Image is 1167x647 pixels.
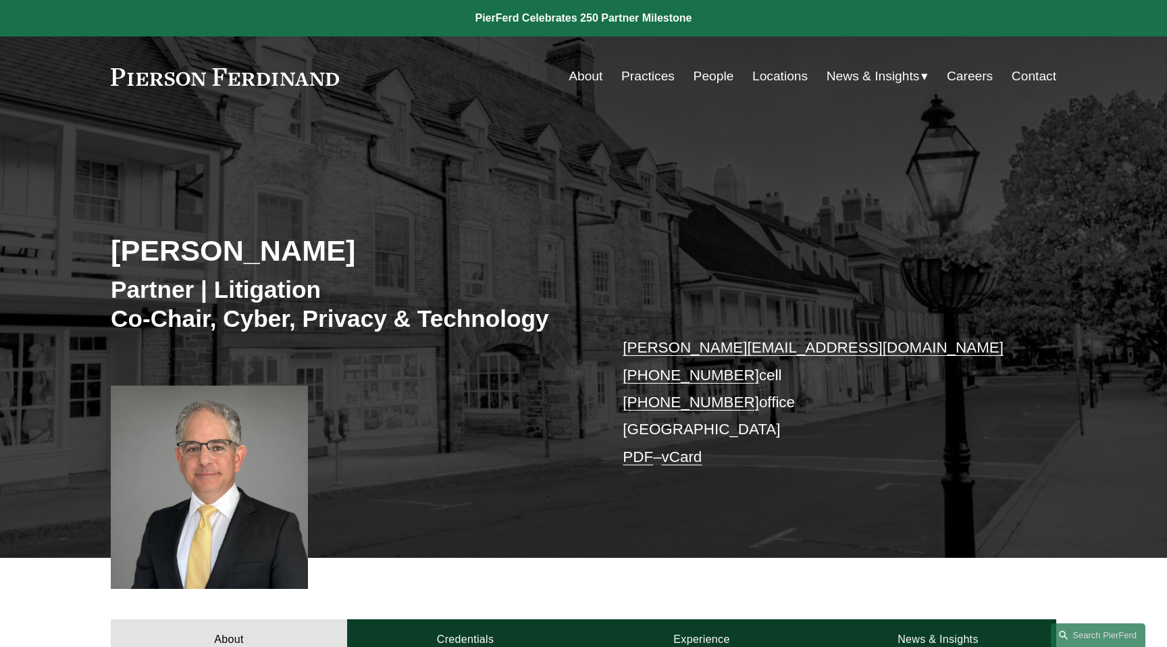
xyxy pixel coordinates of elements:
a: [PHONE_NUMBER] [623,367,759,384]
h2: [PERSON_NAME] [111,233,583,268]
a: vCard [662,448,702,465]
a: folder dropdown [827,63,929,89]
a: Practices [621,63,675,89]
a: [PERSON_NAME][EMAIL_ADDRESS][DOMAIN_NAME] [623,339,1004,356]
a: Locations [752,63,808,89]
a: PDF [623,448,653,465]
a: Contact [1012,63,1056,89]
span: News & Insights [827,65,920,88]
a: About [569,63,602,89]
h3: Partner | Litigation Co-Chair, Cyber, Privacy & Technology [111,275,583,334]
a: [PHONE_NUMBER] [623,394,759,411]
p: cell office [GEOGRAPHIC_DATA] – [623,334,1016,471]
a: People [694,63,734,89]
a: Careers [947,63,993,89]
a: Search this site [1051,623,1145,647]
